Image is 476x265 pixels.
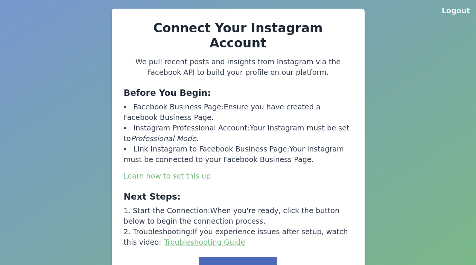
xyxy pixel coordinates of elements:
li: When you're ready, click the button below to begin the connection process. [124,206,353,227]
span: Facebook Business Page: [134,103,224,111]
a: Learn how to set this up [124,172,211,180]
li: Your Instagram must be set to . [124,123,353,144]
li: Ensure you have created a Facebook Business Page. [124,102,353,123]
h3: Next Steps: [124,191,353,203]
span: Troubleshooting: [133,227,193,236]
p: We pull recent posts and insights from Instagram via the Facebook API to build your profile on ou... [124,57,353,78]
button: Logout [442,6,470,16]
span: Professional Mode [131,134,196,143]
span: Link Instagram to Facebook Business Page: [134,145,289,153]
h3: Before You Begin: [124,87,353,99]
li: Your Instagram must be connected to your Facebook Business Page. [124,144,353,165]
li: If you experience issues after setup, watch this video: [124,227,353,248]
a: Troubleshooting Guide [164,238,245,247]
h2: Connect Your Instagram Account [124,21,353,51]
span: Instagram Professional Account: [134,124,250,132]
span: Start the Connection: [133,206,210,215]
